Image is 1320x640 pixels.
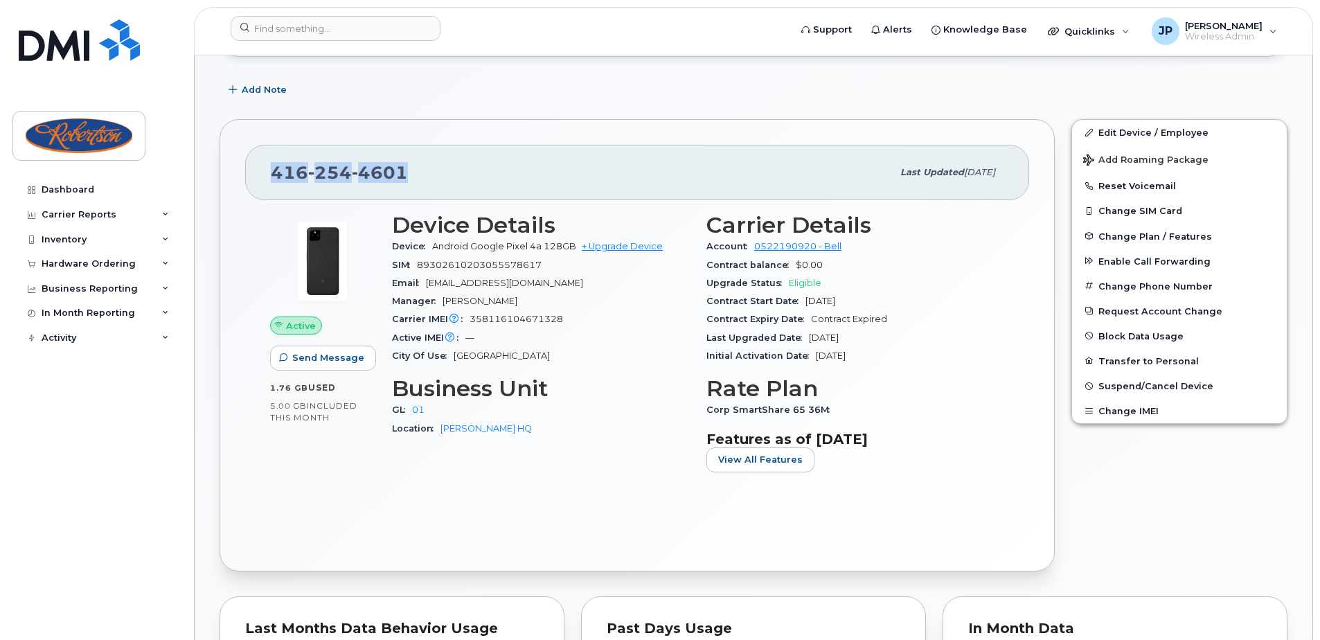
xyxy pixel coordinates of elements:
span: Account [706,241,754,251]
span: Eligible [789,278,821,288]
span: Corp SmartShare 65 36M [706,405,837,415]
span: Last updated [900,167,964,177]
h3: Device Details [392,213,690,238]
span: Contract balance [706,260,796,270]
span: Suspend/Cancel Device [1098,381,1213,391]
span: 416 [271,162,408,183]
span: included this month [270,400,357,423]
span: Active [286,319,316,332]
a: Edit Device / Employee [1072,120,1287,145]
span: Add Roaming Package [1083,154,1208,168]
span: 358116104671328 [470,314,563,324]
h3: Features as of [DATE] [706,431,1004,447]
span: JP [1159,23,1172,39]
span: Wireless Admin [1185,31,1263,42]
span: Carrier IMEI [392,314,470,324]
span: Contract Expired [811,314,887,324]
button: Add Note [220,78,298,103]
span: — [465,332,474,343]
button: Change Phone Number [1072,274,1287,299]
button: Change SIM Card [1072,198,1287,223]
div: Past Days Usage [607,622,900,636]
span: 254 [308,162,352,183]
span: 4601 [352,162,408,183]
span: [DATE] [964,167,995,177]
span: [GEOGRAPHIC_DATA] [454,350,550,361]
span: 5.00 GB [270,401,307,411]
button: Change IMEI [1072,398,1287,423]
span: Enable Call Forwarding [1098,256,1211,266]
span: Send Message [292,351,364,364]
span: View All Features [718,453,803,466]
span: SIM [392,260,417,270]
span: Android Google Pixel 4a 128GB [432,241,576,251]
span: Active IMEI [392,332,465,343]
span: Email [392,278,426,288]
button: Block Data Usage [1072,323,1287,348]
button: Add Roaming Package [1072,145,1287,173]
span: City Of Use [392,350,454,361]
span: Support [813,23,852,37]
span: 1.76 GB [270,383,308,393]
span: Initial Activation Date [706,350,816,361]
span: Last Upgraded Date [706,332,809,343]
h3: Business Unit [392,376,690,401]
span: Contract Start Date [706,296,805,306]
button: Request Account Change [1072,299,1287,323]
span: Contract Expiry Date [706,314,811,324]
button: Reset Voicemail [1072,173,1287,198]
span: Manager [392,296,443,306]
img: image20231002-3703462-tbmw43.jpeg [281,220,364,303]
button: Send Message [270,346,376,371]
span: [EMAIL_ADDRESS][DOMAIN_NAME] [426,278,583,288]
span: [DATE] [816,350,846,361]
span: Quicklinks [1064,26,1115,37]
a: Alerts [862,16,922,44]
div: Jonathan Phu [1142,17,1287,45]
span: Upgrade Status [706,278,789,288]
input: Find something... [231,16,440,41]
div: In Month Data [968,622,1262,636]
div: Last Months Data Behavior Usage [245,622,539,636]
span: $0.00 [796,260,823,270]
div: Quicklinks [1038,17,1139,45]
a: 0522190920 - Bell [754,241,841,251]
a: 01 [412,405,425,415]
span: GL [392,405,412,415]
a: [PERSON_NAME] HQ [440,423,532,434]
h3: Carrier Details [706,213,1004,238]
span: [PERSON_NAME] [1185,20,1263,31]
button: View All Features [706,447,814,472]
span: [PERSON_NAME] [443,296,517,306]
span: Location [392,423,440,434]
span: Device [392,241,432,251]
span: Alerts [883,23,912,37]
span: Add Note [242,83,287,96]
button: Change Plan / Features [1072,224,1287,249]
button: Transfer to Personal [1072,348,1287,373]
a: Knowledge Base [922,16,1037,44]
span: used [308,382,336,393]
span: Knowledge Base [943,23,1027,37]
span: Change Plan / Features [1098,231,1212,241]
span: [DATE] [805,296,835,306]
a: + Upgrade Device [582,241,663,251]
span: [DATE] [809,332,839,343]
a: Support [792,16,862,44]
button: Suspend/Cancel Device [1072,373,1287,398]
h3: Rate Plan [706,376,1004,401]
span: 89302610203055578617 [417,260,542,270]
button: Enable Call Forwarding [1072,249,1287,274]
